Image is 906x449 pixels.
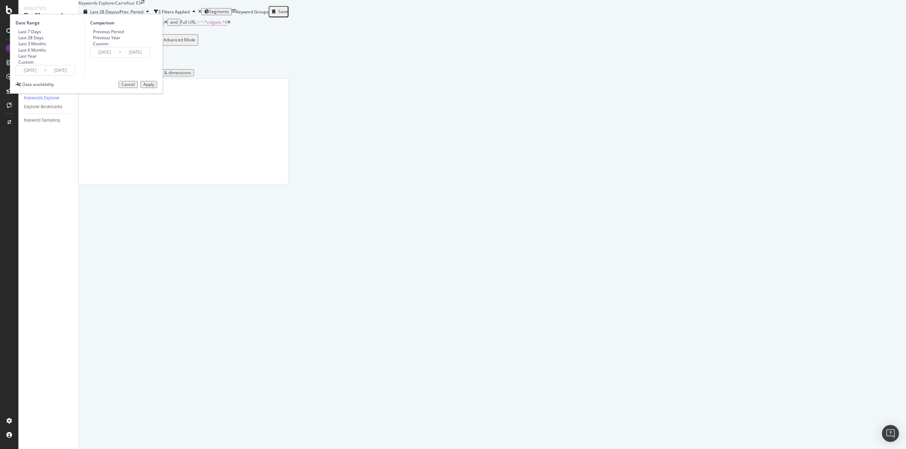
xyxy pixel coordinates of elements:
div: Previous Year [93,35,120,41]
button: Segments [201,8,232,15]
button: 3 Filters Applied [154,6,198,17]
input: End Date [46,65,75,75]
div: Save [278,9,288,14]
button: Save [269,6,288,17]
button: Apply [141,81,157,88]
div: RealKeywords [24,12,73,20]
div: Comparison [90,20,152,26]
span: ^.*colgate.*$ [201,19,227,25]
div: Select metrics & dimensions [135,70,191,75]
div: Last 28 Days [16,35,46,41]
button: Keyword Groups [232,6,269,17]
div: and [170,20,178,25]
div: Explorer Bookmarks [24,103,62,111]
div: times [198,10,201,14]
div: Last 3 Months [18,41,46,47]
button: Switch to Advanced Mode [142,34,198,46]
span: vs Prev. Period [115,9,143,15]
div: Apply [143,82,154,87]
div: Data availability [22,81,54,87]
div: Last Year [16,53,46,59]
a: Keywords Explorer [24,95,73,102]
button: and [167,19,180,26]
input: Start Date [16,65,44,75]
div: Switch to Advanced Mode [145,37,195,42]
div: Last 7 Days [16,29,46,35]
div: Keyword Sampling [24,117,60,124]
div: Last 7 Days [18,29,41,35]
div: Analytics [24,6,73,12]
div: Previous Period [90,29,124,35]
a: Keyword Sampling [24,117,73,124]
span: Segments [209,8,229,14]
input: Start Date [91,47,119,57]
div: Last 3 Months [16,41,46,47]
div: Previous Period [93,29,124,35]
div: Previous Year [90,35,124,41]
div: Last 6 Months [18,47,46,53]
div: 3 Filters Applied [158,9,190,15]
div: Keyword Groups [236,9,269,15]
div: Last 6 Months [16,47,46,53]
div: Custom [16,59,46,65]
div: Open Intercom Messenger [882,425,899,442]
div: Last 28 Days [18,35,44,41]
span: Full URL [180,19,196,25]
button: Cancel [119,81,138,88]
input: End Date [121,47,149,57]
div: Custom [90,41,124,47]
div: Date Range [16,20,83,26]
div: Custom [18,59,34,65]
button: Last 28 DaysvsPrev. Period [79,8,154,15]
div: Keywords Explorer [24,95,59,101]
div: Last Year [18,53,37,59]
div: Custom [93,41,108,47]
div: Cancel [121,82,135,87]
a: Explorer Bookmarks [24,103,73,111]
span: Last 28 Days [90,9,115,15]
span: = [197,19,200,25]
